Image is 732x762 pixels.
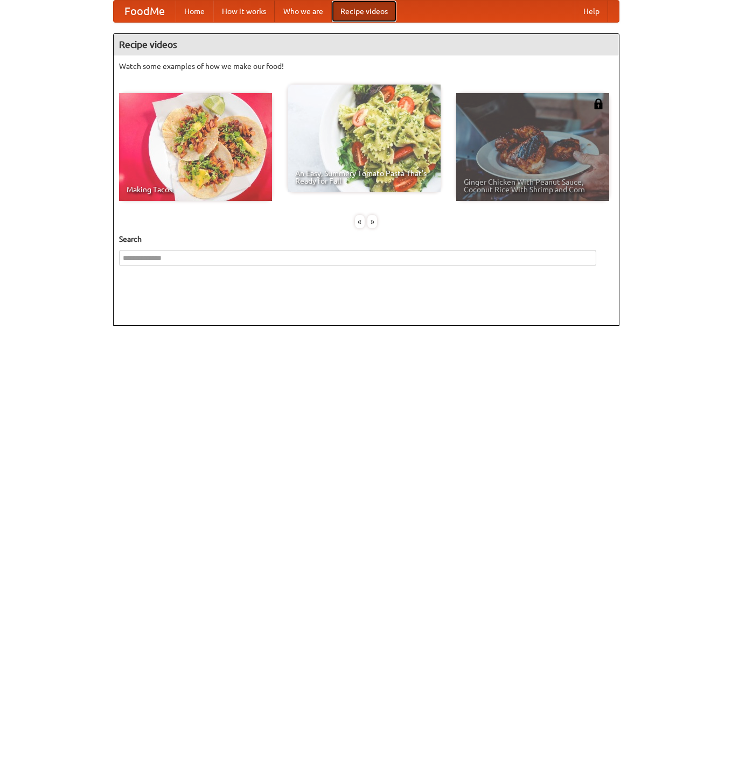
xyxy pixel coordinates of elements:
img: 483408.png [593,99,604,109]
span: Making Tacos [127,186,264,193]
span: An Easy, Summery Tomato Pasta That's Ready for Fall [295,170,433,185]
a: Making Tacos [119,93,272,201]
a: Home [176,1,213,22]
h5: Search [119,234,614,244]
a: An Easy, Summery Tomato Pasta That's Ready for Fall [288,85,441,192]
div: « [355,215,365,228]
a: Recipe videos [332,1,396,22]
a: FoodMe [114,1,176,22]
a: Who we are [275,1,332,22]
div: » [367,215,377,228]
a: Help [575,1,608,22]
a: How it works [213,1,275,22]
p: Watch some examples of how we make our food! [119,61,614,72]
h4: Recipe videos [114,34,619,55]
